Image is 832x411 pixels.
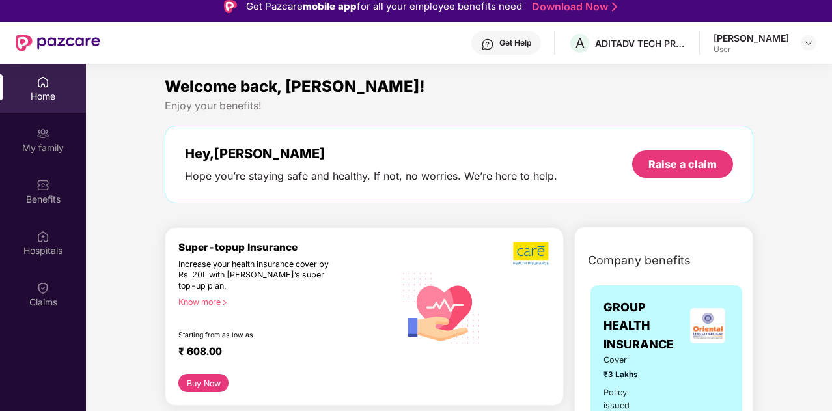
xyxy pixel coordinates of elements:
[165,99,753,113] div: Enjoy your benefits!
[36,178,49,191] img: svg+xml;base64,PHN2ZyBpZD0iQmVuZWZpdHMiIHhtbG5zPSJodHRwOi8vd3d3LnczLm9yZy8yMDAwL3N2ZyIgd2lkdGg9Ij...
[603,369,651,381] span: ₹3 Lakhs
[714,32,789,44] div: [PERSON_NAME]
[185,146,557,162] div: Hey, [PERSON_NAME]
[185,169,557,183] div: Hope you’re staying safe and healthy. If not, no worries. We’re here to help.
[178,331,340,340] div: Starting from as low as
[36,127,49,140] img: svg+xml;base64,PHN2ZyB3aWR0aD0iMjAiIGhlaWdodD0iMjAiIHZpZXdCb3g9IjAgMCAyMCAyMCIgZmlsbD0ibm9uZSIgeG...
[16,35,100,51] img: New Pazcare Logo
[178,374,229,392] button: Buy Now
[603,298,686,354] span: GROUP HEALTH INSURANCE
[178,259,339,292] div: Increase your health insurance cover by Rs. 20L with [PERSON_NAME]’s super top-up plan.
[603,354,651,367] span: Cover
[395,260,488,354] img: svg+xml;base64,PHN2ZyB4bWxucz0iaHR0cDovL3d3dy53My5vcmcvMjAwMC9zdmciIHhtbG5zOnhsaW5rPSJodHRwOi8vd3...
[165,77,425,96] span: Welcome back, [PERSON_NAME]!
[648,157,717,171] div: Raise a claim
[221,299,228,306] span: right
[499,38,531,48] div: Get Help
[513,241,550,266] img: b5dec4f62d2307b9de63beb79f102df3.png
[36,230,49,243] img: svg+xml;base64,PHN2ZyBpZD0iSG9zcGl0YWxzIiB4bWxucz0iaHR0cDovL3d3dy53My5vcmcvMjAwMC9zdmciIHdpZHRoPS...
[178,297,387,306] div: Know more
[575,35,585,51] span: A
[178,241,395,253] div: Super-topup Insurance
[595,37,686,50] div: ADITADV TECH PRIVATE LIMITED
[803,38,814,48] img: svg+xml;base64,PHN2ZyBpZD0iRHJvcGRvd24tMzJ4MzIiIHhtbG5zPSJodHRwOi8vd3d3LnczLm9yZy8yMDAwL3N2ZyIgd2...
[588,251,691,270] span: Company benefits
[36,281,49,294] img: svg+xml;base64,PHN2ZyBpZD0iQ2xhaW0iIHhtbG5zPSJodHRwOi8vd3d3LnczLm9yZy8yMDAwL3N2ZyIgd2lkdGg9IjIwIi...
[481,38,494,51] img: svg+xml;base64,PHN2ZyBpZD0iSGVscC0zMngzMiIgeG1sbnM9Imh0dHA6Ly93d3cudzMub3JnLzIwMDAvc3ZnIiB3aWR0aD...
[36,76,49,89] img: svg+xml;base64,PHN2ZyBpZD0iSG9tZSIgeG1sbnM9Imh0dHA6Ly93d3cudzMub3JnLzIwMDAvc3ZnIiB3aWR0aD0iMjAiIG...
[690,308,725,343] img: insurerLogo
[178,345,382,361] div: ₹ 608.00
[714,44,789,55] div: User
